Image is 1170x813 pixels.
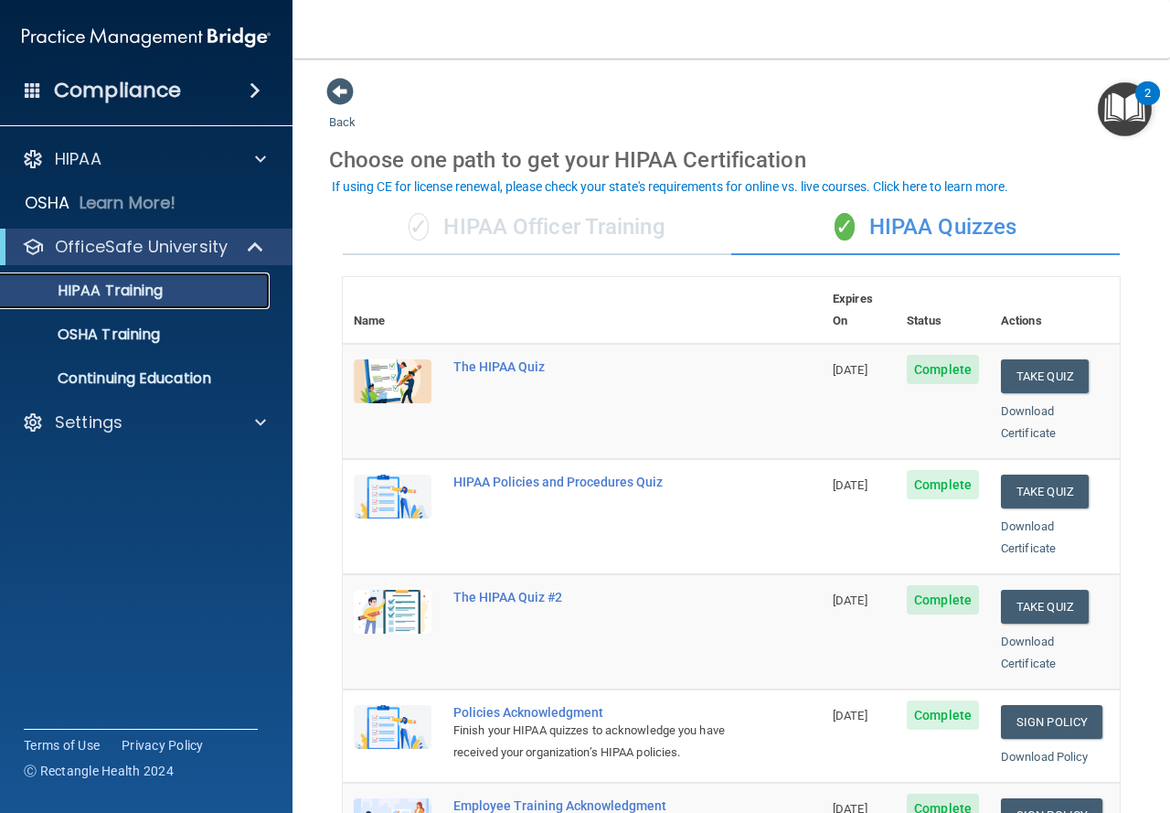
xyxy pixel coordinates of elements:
[12,326,160,344] p: OSHA Training
[22,148,266,170] a: HIPAA
[55,148,101,170] p: HIPAA
[12,282,163,300] p: HIPAA Training
[833,363,867,377] span: [DATE]
[907,585,979,615] span: Complete
[833,478,867,492] span: [DATE]
[122,736,204,754] a: Privacy Policy
[1001,635,1056,670] a: Download Certificate
[329,134,1133,187] div: Choose one path to get your HIPAA Certification
[453,705,730,720] div: Policies Acknowledgment
[453,475,730,489] div: HIPAA Policies and Procedures Quiz
[1001,519,1056,555] a: Download Certificate
[329,93,356,129] a: Back
[22,19,271,56] img: PMB logo
[332,180,1008,193] div: If using CE for license renewal, please check your state's requirements for online vs. live cours...
[22,412,266,433] a: Settings
[22,236,265,258] a: OfficeSafe University
[55,236,228,258] p: OfficeSafe University
[25,192,70,214] p: OSHA
[990,277,1120,344] th: Actions
[12,369,261,388] p: Continuing Education
[24,762,174,780] span: Ⓒ Rectangle Health 2024
[907,701,979,730] span: Complete
[907,470,979,499] span: Complete
[1001,404,1056,440] a: Download Certificate
[343,200,731,255] div: HIPAA Officer Training
[453,720,730,764] div: Finish your HIPAA quizzes to acknowledge you have received your organization’s HIPAA policies.
[896,277,990,344] th: Status
[1098,82,1152,136] button: Open Resource Center, 2 new notifications
[453,590,730,604] div: The HIPAA Quiz #2
[907,355,979,384] span: Complete
[822,277,896,344] th: Expires On
[453,798,730,813] div: Employee Training Acknowledgment
[731,200,1120,255] div: HIPAA Quizzes
[1144,93,1151,117] div: 2
[833,594,867,607] span: [DATE]
[835,213,855,241] span: ✓
[453,359,730,374] div: The HIPAA Quiz
[1001,359,1089,393] button: Take Quiz
[1001,750,1089,764] a: Download Policy
[80,192,176,214] p: Learn More!
[55,412,122,433] p: Settings
[1001,705,1102,739] a: Sign Policy
[343,277,442,344] th: Name
[1001,475,1089,508] button: Take Quiz
[54,78,181,103] h4: Compliance
[1001,590,1089,624] button: Take Quiz
[24,736,100,754] a: Terms of Use
[833,709,867,722] span: [DATE]
[409,213,429,241] span: ✓
[329,177,1011,196] button: If using CE for license renewal, please check your state's requirements for online vs. live cours...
